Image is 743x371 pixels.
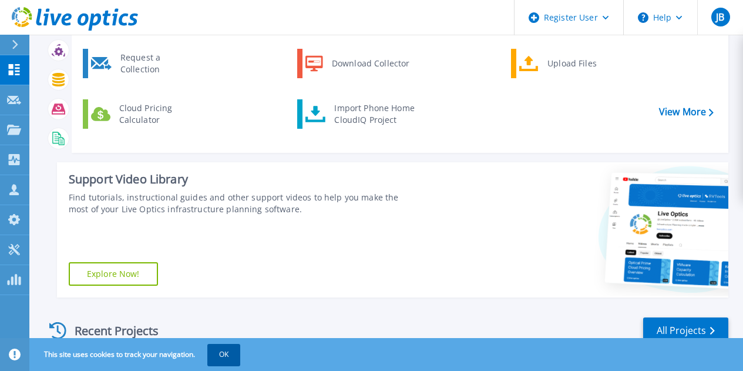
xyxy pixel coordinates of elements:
[297,49,418,78] a: Download Collector
[511,49,631,78] a: Upload Files
[69,192,418,215] div: Find tutorials, instructional guides and other support videos to help you make the most of your L...
[83,49,203,78] a: Request a Collection
[716,12,724,22] span: JB
[328,102,420,126] div: Import Phone Home CloudIQ Project
[45,316,174,345] div: Recent Projects
[207,344,240,365] button: OK
[32,344,240,365] span: This site uses cookies to track your navigation.
[69,172,418,187] div: Support Video Library
[659,106,714,118] a: View More
[83,99,203,129] a: Cloud Pricing Calculator
[69,262,158,286] a: Explore Now!
[542,52,628,75] div: Upload Files
[643,317,728,344] a: All Projects
[115,52,200,75] div: Request a Collection
[326,52,415,75] div: Download Collector
[113,102,200,126] div: Cloud Pricing Calculator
